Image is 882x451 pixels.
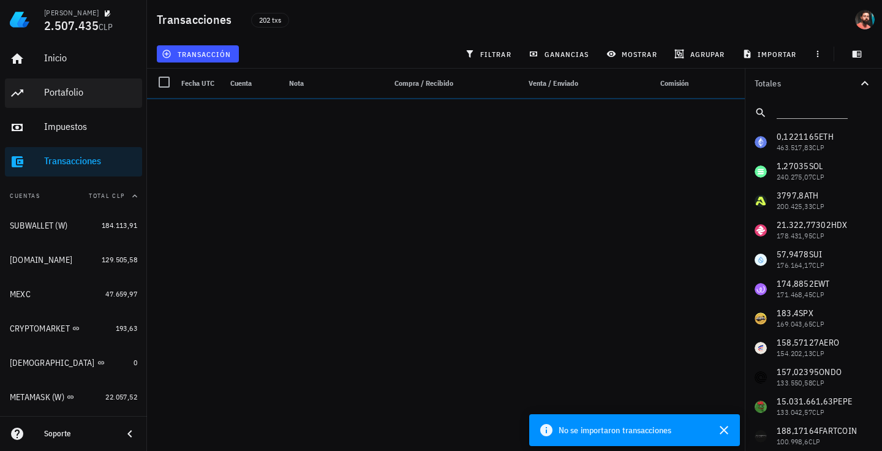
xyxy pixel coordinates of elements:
span: 47.659,97 [105,289,137,298]
div: Fecha UTC [176,69,225,98]
span: No se importaron transacciones [559,423,671,437]
button: filtrar [460,45,519,63]
div: Comisión [605,69,693,98]
div: Portafolio [44,86,137,98]
span: agrupar [677,49,725,59]
a: MEXC 47.659,97 [5,279,142,309]
span: Comisión [660,78,688,88]
div: Inicio [44,52,137,64]
button: agrupar [669,45,732,63]
span: 184.113,91 [102,221,137,230]
a: CRYPTOMARKET 193,63 [5,314,142,343]
span: mostrar [609,49,657,59]
span: 202 txs [259,13,281,27]
button: CuentasTotal CLP [5,181,142,211]
button: ganancias [524,45,597,63]
a: Inicio [5,44,142,74]
h1: Transacciones [157,10,236,29]
div: avatar [855,10,875,29]
button: mostrar [601,45,665,63]
a: Portafolio [5,78,142,108]
span: Total CLP [89,192,125,200]
span: 0 [134,358,137,367]
div: [DOMAIN_NAME] [10,255,72,265]
button: transacción [157,45,239,63]
div: CRYPTOMARKET [10,324,70,334]
div: [PERSON_NAME] [44,8,99,18]
span: Fecha UTC [181,78,214,88]
span: 2.507.435 [44,17,99,34]
span: CLP [99,21,113,32]
a: [DEMOGRAPHIC_DATA] 0 [5,348,142,377]
div: SUBWALLET (W) [10,221,67,231]
span: Cuenta [230,78,252,88]
a: METAMASK (W) 22.057,52 [5,382,142,412]
button: importar [737,45,804,63]
div: Transacciones [44,155,137,167]
span: importar [745,49,797,59]
a: SUBWALLET (W) 184.113,91 [5,211,142,240]
div: Nota [284,69,380,98]
div: Compra / Recibido [380,69,458,98]
div: Venta / Enviado [505,69,583,98]
span: 129.505,58 [102,255,137,264]
a: Transacciones [5,147,142,176]
div: [DEMOGRAPHIC_DATA] [10,358,95,368]
span: filtrar [467,49,511,59]
button: Totales [745,69,882,98]
div: Impuestos [44,121,137,132]
div: Soporte [44,429,113,439]
img: LedgiFi [10,10,29,29]
div: METAMASK (W) [10,392,64,403]
span: Venta / Enviado [529,78,578,88]
a: [DOMAIN_NAME] 129.505,58 [5,245,142,275]
div: Totales [755,79,858,88]
div: Cuenta [225,69,284,98]
span: ganancias [531,49,589,59]
span: 193,63 [116,324,137,333]
span: transacción [164,49,231,59]
span: Nota [289,78,304,88]
a: Impuestos [5,113,142,142]
span: 22.057,52 [105,392,137,401]
div: MEXC [10,289,31,300]
span: Compra / Recibido [394,78,453,88]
